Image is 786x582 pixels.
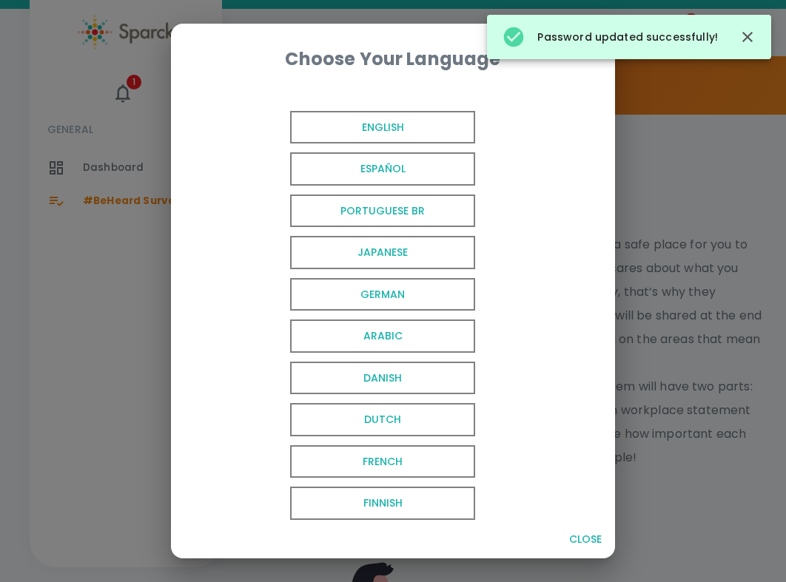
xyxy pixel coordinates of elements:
[290,319,475,353] span: Arabic
[290,152,475,186] span: Español
[290,445,475,478] span: French
[195,47,591,71] div: Choose Your Language
[290,362,475,395] span: Danish
[290,487,475,520] span: Finnish
[237,148,481,190] button: Español
[237,274,481,316] button: German
[237,357,481,399] button: Danish
[290,111,475,144] span: English
[290,403,475,436] span: Dutch
[237,231,481,274] button: Japanese
[502,19,718,55] div: Password updated successfully!
[237,399,481,441] button: Dutch
[237,441,481,483] button: French
[290,194,475,228] span: Portuguese BR
[237,190,481,232] button: Portuguese BR
[237,482,481,524] button: Finnish
[290,278,475,311] span: German
[562,526,609,553] button: Close
[290,236,475,269] span: Japanese
[237,315,481,357] button: Arabic
[237,106,481,149] button: English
